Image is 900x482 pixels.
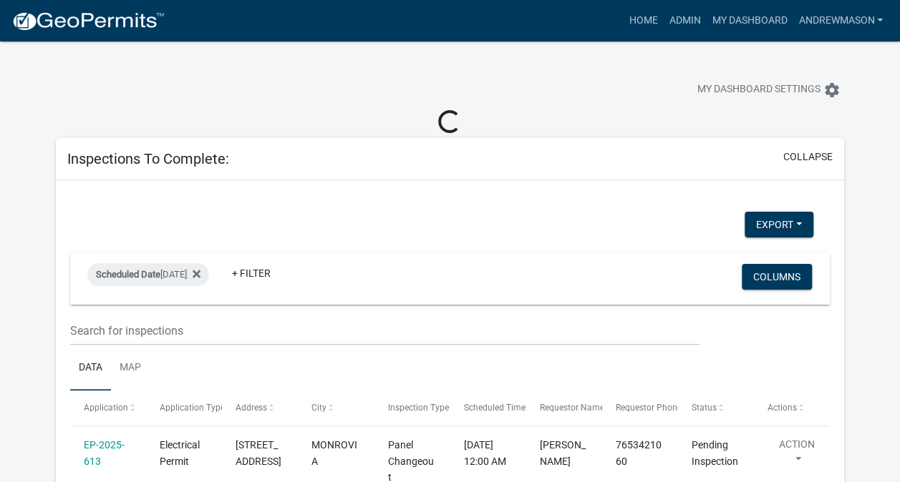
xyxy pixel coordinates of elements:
button: My Dashboard Settingssettings [686,76,852,104]
span: William Walls [540,439,586,467]
span: 7653421060 [616,439,662,467]
a: AndrewMason [793,7,889,34]
span: Requestor Name [540,403,604,413]
a: + Filter [221,260,282,286]
datatable-header-cell: Address [222,390,298,425]
span: Electrical Permit [160,439,200,467]
button: Columns [742,264,812,290]
button: Export [745,212,813,237]
span: Application [84,403,128,413]
span: My Dashboard Settings [697,82,821,99]
span: City [311,403,326,413]
span: Application Type [160,403,225,413]
datatable-header-cell: Application [70,390,146,425]
div: [DATE] [87,263,209,286]
a: My Dashboard [706,7,793,34]
button: Action [768,437,826,473]
span: MONROVIA [311,439,357,467]
datatable-header-cell: City [298,390,374,425]
i: settings [823,82,841,99]
span: Requestor Phone [616,403,682,413]
a: Admin [663,7,706,34]
span: Scheduled Date [96,269,160,280]
button: collapse [783,149,833,164]
span: Scheduled Time [464,403,526,413]
datatable-header-cell: Scheduled Time [450,390,526,425]
h5: Inspections To Complete: [67,150,229,167]
a: EP-2025-613 [84,439,125,467]
input: Search for inspections [70,316,700,345]
a: Data [70,345,111,391]
datatable-header-cell: Requestor Name [526,390,601,425]
a: Home [623,7,663,34]
datatable-header-cell: Actions [754,390,830,425]
datatable-header-cell: Application Type [146,390,222,425]
span: Status [692,403,717,413]
datatable-header-cell: Requestor Phone [602,390,678,425]
span: Pending Inspection [692,439,738,467]
datatable-header-cell: Inspection Type [374,390,450,425]
a: Map [111,345,150,391]
span: 10/09/2025, 12:00 AM [464,439,506,467]
span: Address [236,403,267,413]
span: Actions [768,403,797,413]
datatable-header-cell: Status [678,390,754,425]
span: Inspection Type [387,403,448,413]
span: 7980 N BALTIMORE RD [236,439,281,467]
